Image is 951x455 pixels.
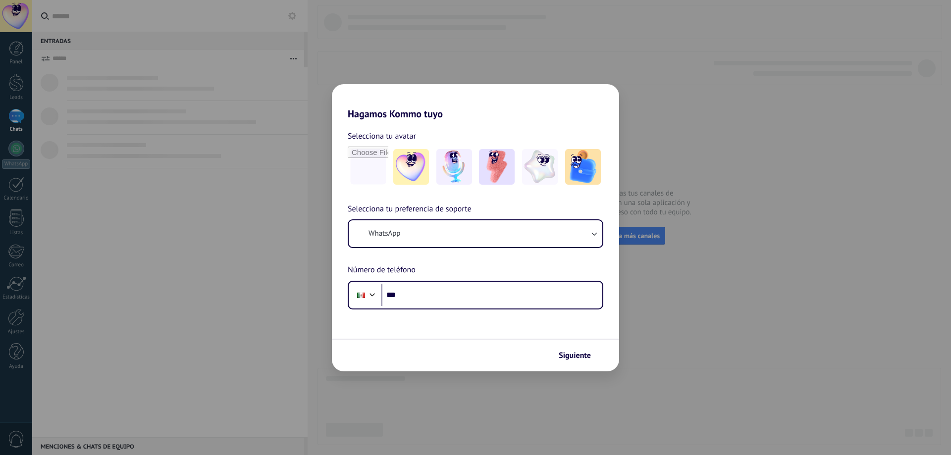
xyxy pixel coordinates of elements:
button: WhatsApp [349,220,602,247]
span: Siguiente [559,352,591,359]
span: WhatsApp [369,229,400,239]
img: -1.jpeg [393,149,429,185]
span: Selecciona tu preferencia de soporte [348,203,472,216]
div: Mexico: + 52 [352,285,370,305]
h2: Hagamos Kommo tuyo [332,84,619,120]
img: -4.jpeg [522,149,558,185]
img: -2.jpeg [436,149,472,185]
span: Número de teléfono [348,264,416,277]
button: Siguiente [554,347,604,364]
span: Selecciona tu avatar [348,130,416,143]
img: -5.jpeg [565,149,601,185]
img: -3.jpeg [479,149,515,185]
